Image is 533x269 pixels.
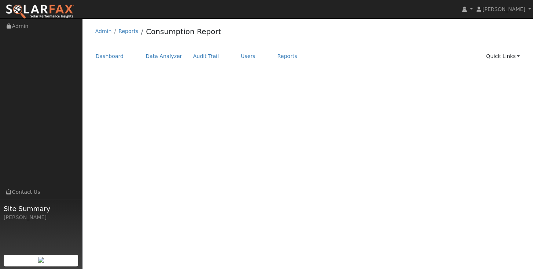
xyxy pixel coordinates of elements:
div: [PERSON_NAME] [4,214,78,221]
a: Users [235,50,261,63]
a: Admin [95,28,112,34]
span: [PERSON_NAME] [482,6,525,12]
img: retrieve [38,257,44,263]
img: SolarFax [5,4,74,19]
span: Site Summary [4,204,78,214]
a: Consumption Report [146,27,221,36]
a: Reports [118,28,138,34]
a: Dashboard [90,50,129,63]
a: Data Analyzer [140,50,188,63]
a: Reports [272,50,303,63]
a: Audit Trail [188,50,224,63]
a: Quick Links [481,50,525,63]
